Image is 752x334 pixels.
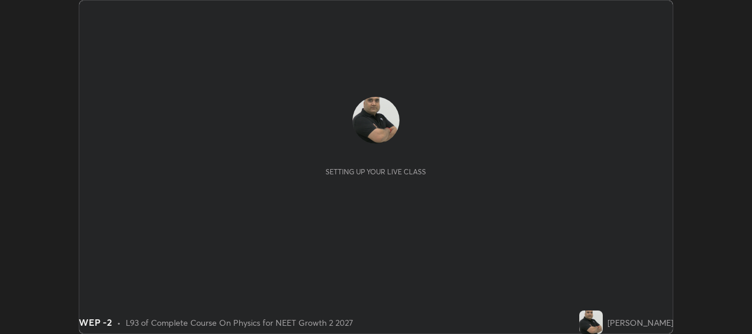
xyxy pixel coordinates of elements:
[352,97,399,144] img: eacf0803778e41e7b506779bab53d040.jpg
[607,316,673,329] div: [PERSON_NAME]
[325,167,426,176] div: Setting up your live class
[579,311,603,334] img: eacf0803778e41e7b506779bab53d040.jpg
[117,316,121,329] div: •
[79,315,112,329] div: WEP -2
[126,316,353,329] div: L93 of Complete Course On Physics for NEET Growth 2 2027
